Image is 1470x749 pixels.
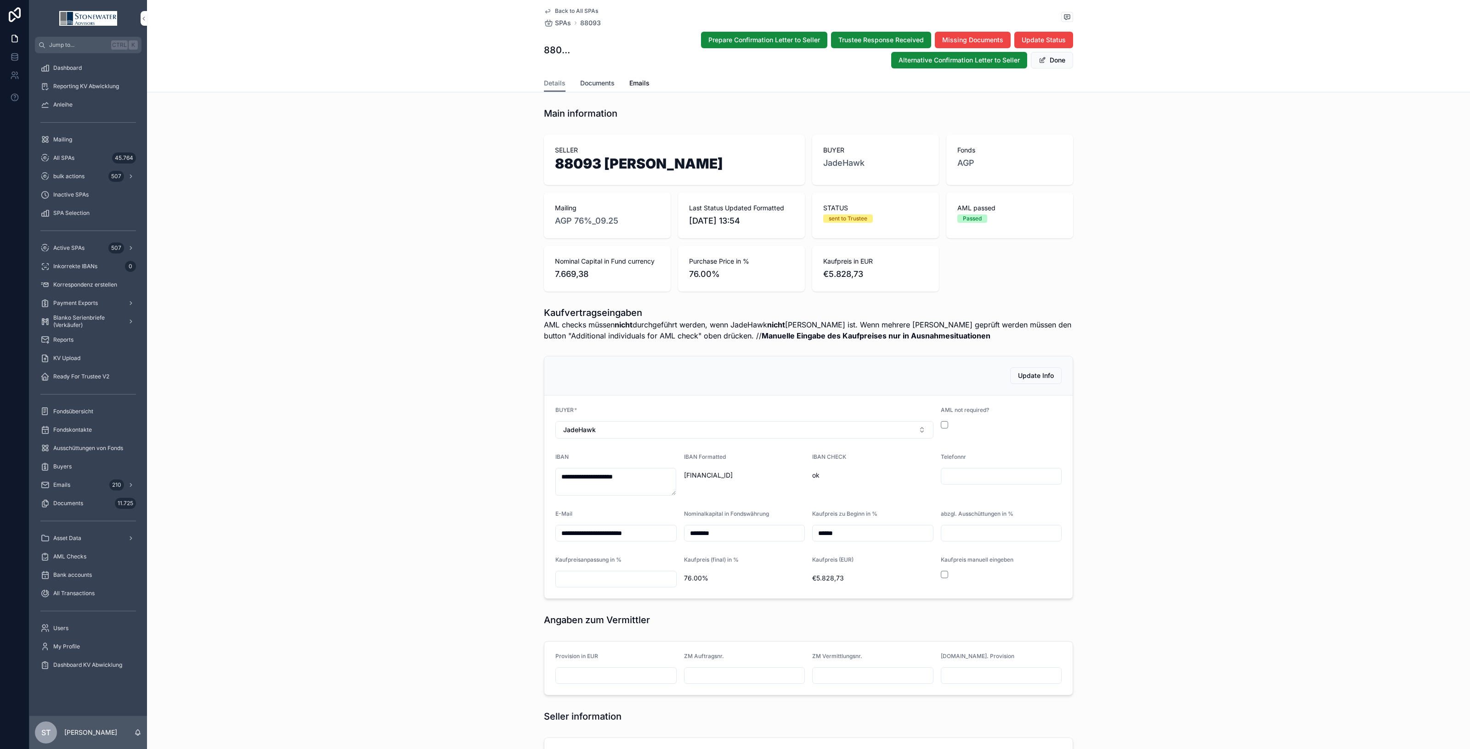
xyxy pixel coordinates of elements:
[684,510,769,517] span: Nominalkapital in Fondswährung
[111,40,128,50] span: Ctrl
[35,131,141,148] a: Mailing
[53,373,109,380] span: Ready For Trustee V2
[555,214,618,227] a: AGP 76%_09.25
[35,37,141,53] button: Jump to...CtrlK
[689,203,794,213] span: Last Status Updated Formatted
[544,306,1073,319] h1: Kaufvertragseingaben
[1018,371,1054,380] span: Update Info
[544,7,598,15] a: Back to All SPAs
[580,75,615,93] a: Documents
[957,203,1062,213] span: AML passed
[53,136,72,143] span: Mailing
[823,268,928,281] span: €5.828,73
[941,406,989,413] span: AML not required?
[109,479,124,490] div: 210
[53,336,73,344] span: Reports
[963,214,982,223] div: Passed
[53,263,97,270] span: Inkorrekte IBANs
[812,556,854,563] span: Kaufpreis (EUR)
[53,173,85,180] span: bulk actions
[53,281,117,288] span: Korrespondenz erstellen
[555,7,598,15] span: Back to All SPAs
[35,186,141,203] a: Inactive SPAs
[130,41,137,49] span: K
[544,614,650,626] h1: Angaben zum Vermittler
[53,481,70,489] span: Emails
[544,319,1073,341] span: AML checks müssen durchgeführt werden, wenn JadeHawk [PERSON_NAME] ist. Wenn mehrere [PERSON_NAME...
[544,107,617,120] h1: Main information
[53,101,73,108] span: Anleihe
[555,257,660,266] span: Nominal Capital in Fund currency
[555,421,933,439] button: Select Button
[544,79,565,88] span: Details
[823,157,865,169] a: JadeHawk
[35,276,141,293] a: Korrespondenz erstellen
[29,53,147,685] div: scrollable content
[35,638,141,655] a: My Profile
[35,477,141,493] a: Emails210
[35,368,141,385] a: Ready For Trustee V2
[544,75,565,92] a: Details
[53,625,68,632] span: Users
[829,214,867,223] div: sent to Trustee
[35,295,141,311] a: Payment Exports
[35,313,141,330] a: Blanko Serienbriefe (Verkäufer)
[555,653,598,659] span: Provision in EUR
[112,152,136,163] div: 45.764
[53,571,92,579] span: Bank accounts
[823,203,928,213] span: STATUS
[53,643,80,650] span: My Profile
[125,261,136,272] div: 0
[684,453,726,460] span: IBAN Formatted
[941,510,1013,517] span: abzgl. Ausschüttungen in %
[108,171,124,182] div: 507
[53,463,72,470] span: Buyers
[823,257,928,266] span: Kaufpreis in EUR
[831,32,931,48] button: Trustee Response Received
[838,35,924,45] span: Trustee Response Received
[701,32,827,48] button: Prepare Confirmation Letter to Seller
[689,268,794,281] span: 76.00%
[35,422,141,438] a: Fondskontakte
[35,530,141,546] a: Asset Data
[941,556,1013,563] span: Kaufpreis manuell eingeben
[555,146,794,155] span: SELLER
[108,242,124,253] div: 507
[115,498,136,509] div: 11.725
[563,425,596,434] span: JadeHawk
[1031,52,1073,68] button: Done
[812,510,877,517] span: Kaufpreis zu Beginn in %
[629,75,650,93] a: Emails
[35,168,141,185] a: bulk actions507
[555,203,660,213] span: Mailing
[35,96,141,113] a: Anleihe
[35,205,141,221] a: SPA Selection
[35,258,141,275] a: Inkorrekte IBANs0
[53,355,80,362] span: KV Upload
[684,574,805,583] span: 76.00%
[1022,35,1066,45] span: Update Status
[942,35,1003,45] span: Missing Documents
[35,78,141,95] a: Reporting KV Abwicklung
[35,350,141,366] a: KV Upload
[767,320,785,329] strong: nicht
[684,653,724,659] span: ZM Auftragsnr.
[555,406,574,413] span: BUYER
[812,453,846,460] span: IBAN CHECK
[53,535,81,542] span: Asset Data
[555,18,571,28] span: SPAs
[1010,367,1062,384] button: Update Info
[53,426,92,434] span: Fondskontakte
[935,32,1011,48] button: Missing Documents
[812,471,933,480] span: ok
[59,11,117,26] img: App logo
[580,79,615,88] span: Documents
[812,653,862,659] span: ZM Vermittlungsnr.
[35,458,141,475] a: Buyers
[544,44,571,56] h1: 88093
[823,146,928,155] span: BUYER
[555,157,794,174] h1: 88093 [PERSON_NAME]
[53,244,85,252] span: Active SPAs
[41,727,51,738] span: ST
[53,314,120,329] span: Blanko Serienbriefe (Verkäufer)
